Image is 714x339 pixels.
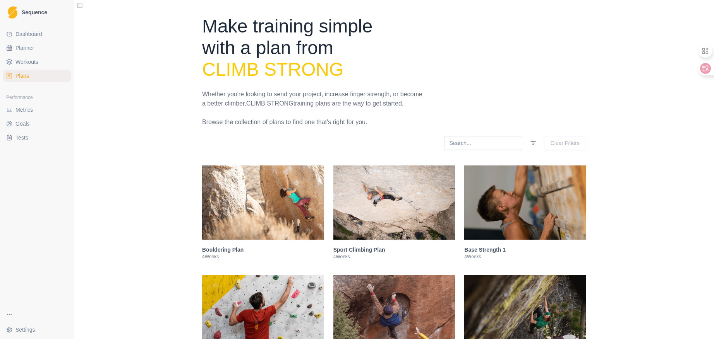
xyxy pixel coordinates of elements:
h3: Base Strength 1 [464,246,586,254]
a: Tests [3,131,71,144]
a: Workouts [3,56,71,68]
span: Sequence [22,10,47,15]
img: Bouldering Plan [202,165,324,240]
h1: Make training simple with a plan from [202,15,425,80]
div: Performance [3,91,71,104]
a: Goals [3,118,71,130]
h3: Bouldering Plan [202,246,324,254]
span: Plans [15,72,29,80]
span: Climb Strong [246,100,293,107]
button: Settings [3,324,71,336]
span: Metrics [15,106,33,114]
span: Dashboard [15,30,42,38]
a: Metrics [3,104,71,116]
a: Planner [3,42,71,54]
a: LogoSequence [3,3,71,22]
img: Base Strength 1 [464,165,586,240]
span: Goals [15,120,30,128]
span: Planner [15,44,34,52]
span: Tests [15,134,28,141]
img: Sport Climbing Plan [333,165,455,240]
p: 4 Weeks [464,254,586,260]
p: Browse the collection of plans to find one that's right for you. [202,118,425,127]
p: 4 Weeks [333,254,455,260]
p: 4 Weeks [202,254,324,260]
a: Plans [3,70,71,82]
a: Dashboard [3,28,71,40]
img: Logo [8,6,17,19]
span: Climb Strong [202,59,343,80]
p: Whether you're looking to send your project, increase finger strength, or become a better climber... [202,90,425,108]
input: Search... [445,136,522,150]
span: Workouts [15,58,38,66]
h3: Sport Climbing Plan [333,246,455,254]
